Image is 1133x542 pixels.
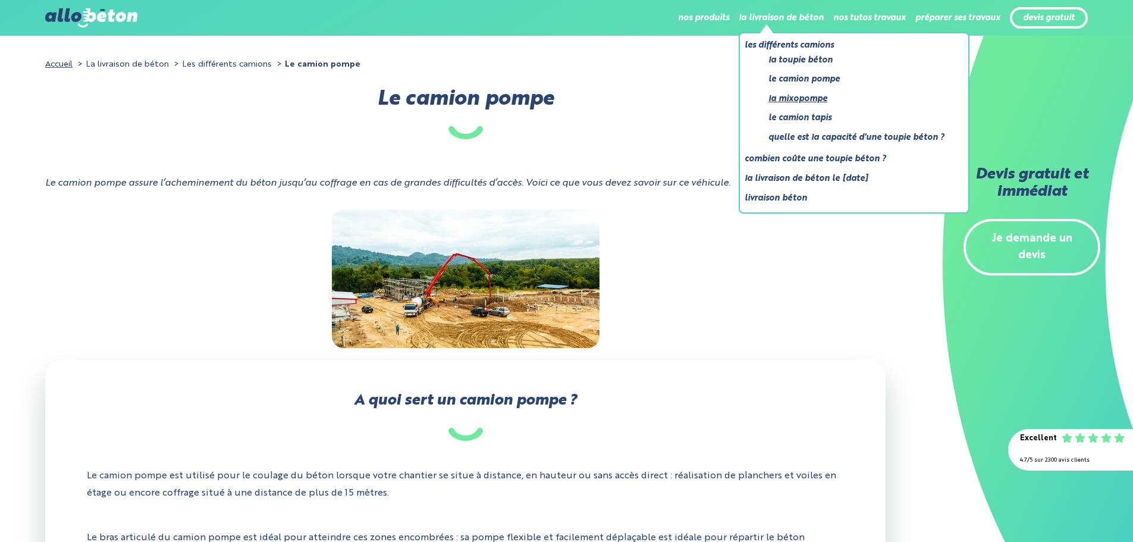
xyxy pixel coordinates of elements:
[45,91,886,139] h1: Le camion pompe
[745,191,954,206] a: Livraison béton
[678,4,729,32] li: nos produits
[45,60,73,68] a: Accueil
[963,167,1100,201] h2: Devis gratuit et immédiat
[745,152,954,167] a: Combien coûte une toupie béton ?
[915,4,1000,32] li: préparer ses travaux
[768,130,944,145] a: Quelle est la capacité d'une toupie béton ?
[1020,430,1057,447] div: Excellent
[768,111,944,126] a: Le camion tapis
[745,171,954,186] a: La livraison de béton le [DATE]
[87,393,844,441] h2: A quoi sert un camion pompe ?
[739,4,824,32] li: la livraison de béton
[768,53,944,68] a: La toupie béton
[45,8,137,27] img: allobéton
[274,56,360,73] li: Le camion pompe
[963,219,1100,276] a: Je demande un devis
[833,4,906,32] li: nos tutos travaux
[332,209,600,348] img: ”Photo
[768,72,944,87] a: Le camion pompe
[45,178,730,188] i: Le camion pompe assure l’acheminement du béton jusqu’au coffrage en cas de grandes difficultés d’...
[87,459,844,511] p: Le camion pompe est utilisé pour le coulage du béton lorsque votre chantier se situe à distance, ...
[745,38,954,149] li: Les différents camions
[1020,452,1121,469] div: 4.7/5 sur 2300 avis clients
[768,92,944,106] a: La mixopompe
[1023,13,1075,23] a: devis gratuit
[75,56,169,73] li: La livraison de béton
[171,56,272,73] li: Les différents camions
